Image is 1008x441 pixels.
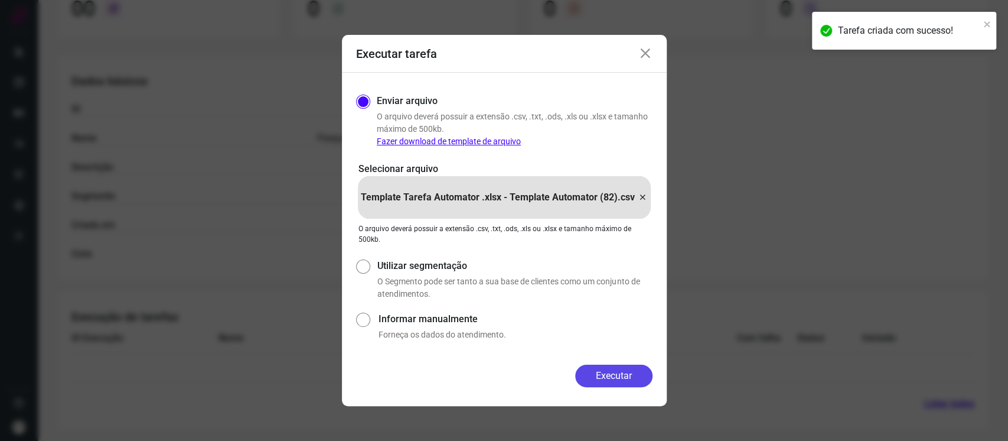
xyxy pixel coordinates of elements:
[838,24,980,38] div: Tarefa criada com sucesso!
[377,275,652,300] p: O Segmento pode ser tanto a sua base de clientes como um conjunto de atendimentos.
[358,223,650,245] p: O arquivo deverá possuir a extensão .csv, .txt, .ods, .xls ou .xlsx e tamanho máximo de 500kb.
[379,329,652,341] p: Forneça os dados do atendimento.
[379,312,652,326] label: Informar manualmente
[358,162,650,176] p: Selecionar arquivo
[377,94,438,108] label: Enviar arquivo
[575,365,653,387] button: Executar
[377,259,652,273] label: Utilizar segmentação
[356,47,437,61] h3: Executar tarefa
[361,190,635,205] p: Template Tarefa Automator .xlsx - Template Automator (82).csv
[377,111,653,148] p: O arquivo deverá possuir a extensão .csv, .txt, .ods, .xls ou .xlsx e tamanho máximo de 500kb.
[983,17,991,31] button: close
[377,137,521,146] a: Fazer download de template de arquivo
